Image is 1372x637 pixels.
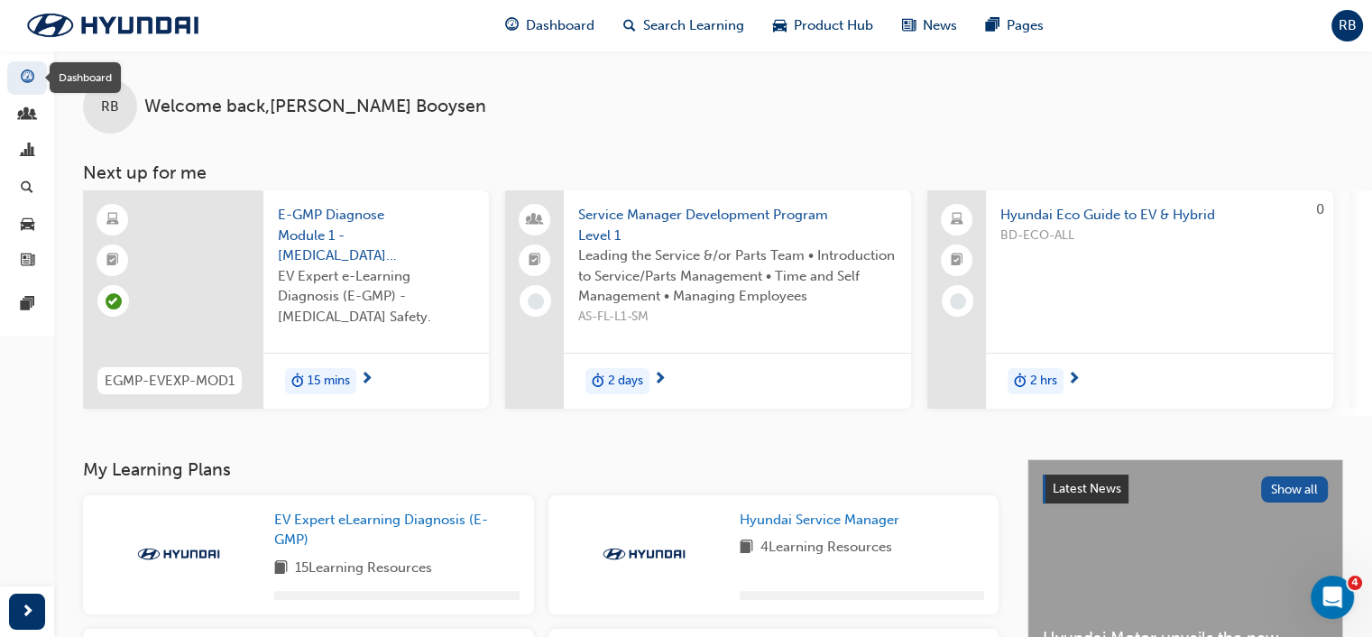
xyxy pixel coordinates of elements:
span: book-icon [274,558,288,580]
span: next-icon [653,372,667,388]
span: News [923,15,957,36]
span: duration-icon [1014,370,1027,393]
span: next-icon [1067,372,1081,388]
span: 4 Learning Resources [760,537,892,559]
a: 0Hyundai Eco Guide to EV & HybridBD-ECO-ALLduration-icon2 hrs [927,190,1333,409]
span: EV Expert e-Learning Diagnosis (E-GMP) - [MEDICAL_DATA] Safety. [278,266,474,328]
img: Trak [9,6,216,44]
span: next-icon [360,372,373,388]
a: EV Expert eLearning Diagnosis (E-GMP) [274,510,520,550]
span: Welcome back , [PERSON_NAME] Booysen [144,97,486,117]
span: search-icon [21,180,33,197]
span: RB [1339,15,1357,36]
span: learningRecordVerb_NONE-icon [528,293,544,309]
a: news-iconNews [888,7,971,44]
span: Service Manager Development Program Level 1 [578,205,897,245]
span: car-icon [21,217,34,233]
a: Hyundai Service Manager [740,510,907,531]
img: Trak [129,545,228,563]
span: learningRecordVerb_PASS-icon [106,293,122,309]
span: people-icon [21,107,34,124]
span: laptop-icon [951,208,963,232]
a: search-iconSearch Learning [609,7,759,44]
a: car-iconProduct Hub [759,7,888,44]
span: Hyundai Eco Guide to EV & Hybrid [1000,205,1319,226]
span: learningResourceType_ELEARNING-icon [106,208,119,232]
span: pages-icon [21,297,34,313]
a: guage-iconDashboard [491,7,609,44]
span: booktick-icon [529,249,541,272]
span: Leading the Service &/or Parts Team • Introduction to Service/Parts Management • Time and Self Ma... [578,245,897,307]
span: Hyundai Service Manager [740,512,899,528]
h3: Next up for me [54,162,1372,183]
span: next-icon [21,601,34,623]
span: guage-icon [505,14,519,37]
span: news-icon [21,254,34,270]
span: chart-icon [21,143,34,160]
span: 15 mins [308,371,350,392]
span: 2 hrs [1030,371,1057,392]
span: duration-icon [592,370,604,393]
a: Service Manager Development Program Level 1Leading the Service &/or Parts Team • Introduction to ... [505,190,911,409]
span: Search Learning [643,15,744,36]
span: RB [101,97,119,117]
span: guage-icon [21,70,34,87]
span: AS-FL-L1-SM [578,307,897,328]
span: Dashboard [526,15,594,36]
span: EGMP-EVEXP-MOD1 [105,371,235,392]
span: booktick-icon [106,249,119,272]
span: booktick-icon [951,249,963,272]
span: EV Expert eLearning Diagnosis (E-GMP) [274,512,488,549]
span: Pages [1007,15,1044,36]
span: car-icon [773,14,787,37]
button: Show all [1261,476,1329,503]
h3: My Learning Plans [83,459,999,480]
span: news-icon [902,14,916,37]
a: Latest NewsShow all [1043,475,1328,503]
a: pages-iconPages [971,7,1058,44]
img: Trak [594,545,694,563]
span: book-icon [740,537,753,559]
iframe: Intercom live chat [1311,576,1354,619]
span: people-icon [529,208,541,232]
span: Latest News [1053,481,1121,496]
button: RB [1331,10,1363,42]
span: search-icon [623,14,636,37]
span: 4 [1348,576,1362,590]
div: Dashboard [50,62,121,93]
span: duration-icon [291,370,304,393]
span: 0 [1316,201,1324,217]
span: BD-ECO-ALL [1000,226,1319,246]
span: Product Hub [794,15,873,36]
span: 15 Learning Resources [295,558,432,580]
span: learningRecordVerb_NONE-icon [950,293,966,309]
a: EGMP-EVEXP-MOD1E-GMP Diagnose Module 1 - [MEDICAL_DATA] SafetyEV Expert e-Learning Diagnosis (E-G... [83,190,489,409]
span: pages-icon [986,14,999,37]
span: E-GMP Diagnose Module 1 - [MEDICAL_DATA] Safety [278,205,474,266]
span: 2 days [608,371,643,392]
